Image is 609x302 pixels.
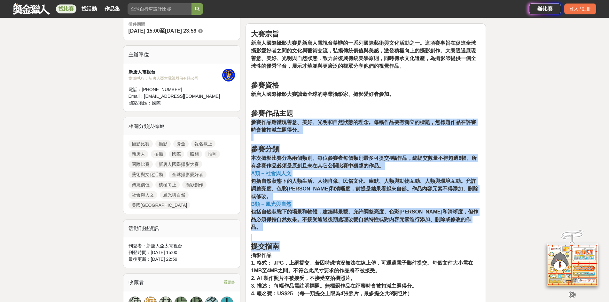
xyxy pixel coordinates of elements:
[155,140,171,148] a: 攝影
[251,201,291,207] strong: B類 – 風光與自然
[123,220,240,237] div: 活動刊登資訊
[155,181,180,189] a: 積極向上
[529,4,561,14] a: 辦比賽
[223,279,235,286] span: 看更多
[165,28,196,34] span: [DATE] 23:59
[251,155,477,168] strong: 本次攝影比賽分為兩個類別。每位參賽者每個類別最多可提交4幅作品，總提交數量不得超過8幅。所有參賽作品必須是原創且未在其它公開比賽中獲獎的作品。
[129,75,223,81] div: 協辦/執行： 新唐人亞太電視股份有限公司
[251,30,279,38] strong: ⼤賽宗旨
[564,4,596,14] div: 登入 / 註冊
[102,4,122,13] a: 作品集
[129,243,235,249] div: 刊登者： 新唐人亞太電視台
[129,191,157,199] a: 社會與人文
[251,120,476,133] strong: 參賽作品應體現善意、美好、光明和自然狀態的理念。每幅作品要有獨立的標題，無標題作品在評審時會被扣減主題得分。
[251,209,478,230] strong: 包括自然狀態下的場景和物體，建築與景觀。允許調整亮度、色彩[PERSON_NAME]和清晰度，但作品必須保持自然效果。不接受通過後期處理改變自然特性或對內容元素進行添加、刪除或修改的作品。
[547,244,598,286] img: d2146d9a-e6f6-4337-9592-8cefde37ba6b.png
[169,171,207,178] a: 全球攝影愛好者
[129,249,235,256] div: 刊登時間： [DATE] 15:00
[129,22,145,27] span: 徵件期間
[160,28,165,34] span: 至
[251,91,394,97] strong: 新唐人國際攝影大賽誠邀全球的專業攝影家、攝影愛好者參加。
[251,145,279,153] strong: 參賽分類
[129,140,153,148] a: 攝影比賽
[251,283,417,289] strong: 3. 描述： 每幅作品需註明標題。無標題作品在評審時會被扣減主題得分。
[129,28,160,34] span: [DATE] 15:00
[187,150,202,158] a: 照相
[251,252,271,258] strong: 攝影作品
[129,181,153,189] a: 傳統價值
[129,69,223,75] div: 新唐人電視台
[169,150,184,158] a: 國際
[251,275,355,281] strong: 2. AI 製作照片不被接受，不接受空拍機照片。
[79,4,99,13] a: 找活動
[191,140,215,148] a: 報名截止
[128,3,191,15] input: 全球自行車設計比賽
[182,181,207,189] a: 攝影創作
[251,81,279,89] strong: 參賽資格
[123,117,240,135] div: 相關分類與標籤
[173,140,189,148] a: 獎金
[251,178,478,199] strong: 包括自然狀態下的人類生活、人物肖像、民俗文化、幽默、人類與動物互動、人類與環境互動。允許調整亮度、色彩[PERSON_NAME]和清晰度，前提是結果看起來自然。作品內容元素不得添加、刪除或修改。
[129,201,191,209] a: 美國[GEOGRAPHIC_DATA]
[251,109,293,117] strong: 參賽作品主題
[56,4,76,13] a: 找比賽
[129,86,223,93] div: 電話： [PHONE_NUMBER]
[129,100,152,105] span: 國家/地區：
[151,150,166,158] a: 拍攝
[205,150,220,158] a: 拍照
[129,256,235,263] div: 最後更新： [DATE] 22:59
[160,191,189,199] a: 風光與自然
[129,160,153,168] a: 國際比賽
[123,46,240,64] div: 主辦單位
[155,160,202,168] a: 新唐人國際攝影大賽
[251,40,476,69] strong: 新唐人國際攝影大賽是新唐人電視台舉辦的一系列國際藝術與文化活動之一。這項賽事旨在促進全球攝影愛好者之間的文化與藝術交流，弘揚傳統價值與美感，激發積極向上的攝影創作。大賽透過展現善意、美好、光明與...
[129,150,148,158] a: 新唐人
[251,242,279,250] strong: 提交指南
[251,291,412,296] strong: 4. 報名費：US$25 （每一類提交上限為4張照片，最多提交共8張照片）
[152,100,161,105] span: 國際
[251,171,291,176] strong: A類 – 社會與⼈文
[251,260,473,273] strong: 1. 格式： JPG，上網提交。若因特殊情況無法在線上傳，可通過電子郵件提交。每個文件大小需在1MB至4MB之間。不符合此尺寸要求的作品將不被接受。
[129,93,223,100] div: Email： [EMAIL_ADDRESS][DOMAIN_NAME]
[129,171,166,178] a: 藝術與文化活動
[129,280,144,285] span: 收藏者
